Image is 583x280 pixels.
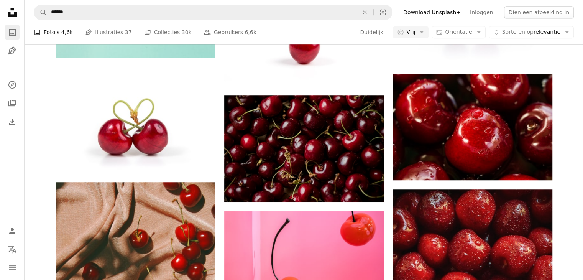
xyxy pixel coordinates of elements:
a: Downloadgeschiedenis [5,114,20,129]
font: 6,6k [245,29,256,35]
a: Gebruikers 6,6k [204,20,256,44]
font: relevantie [534,29,560,35]
font: Dien een afbeelding in [509,9,569,15]
img: rode kersenvruchten [224,95,384,202]
font: Collecties [154,29,180,35]
a: Inloggen [465,6,498,18]
button: Duidelijk [360,26,384,38]
button: Oriëntatie [432,26,485,38]
a: Foto's [5,25,20,40]
font: Inloggen [470,9,493,15]
a: Collecties [5,96,20,111]
font: Illustraties [95,29,123,35]
button: Taal [5,242,20,257]
button: Dien een afbeelding in [504,6,574,18]
a: close-upfoto van kersen [224,260,384,267]
a: Illustraties 37 [85,20,131,44]
a: twee rode kersen op een wit oppervlak [56,116,215,123]
a: close-up fotografie van rode kers [393,124,552,130]
img: close-up fotografie van rode kers [393,74,552,180]
button: Visuele zoekopdracht [374,5,392,20]
button: Sorteren oprelevantie [489,26,574,38]
a: Inloggen / Registreren [5,223,20,239]
a: Illustraties [5,43,20,58]
font: Gebruikers [214,29,243,35]
a: Collecties 30k [144,20,192,44]
img: twee rode kersen op een wit oppervlak [56,67,215,173]
font: 37 [125,29,132,35]
font: Duidelijk [360,29,383,35]
button: Duidelijk [356,5,373,20]
a: rode kersenvruchten [224,145,384,152]
a: Ontdekken [5,77,20,92]
font: Sorteren op [502,29,534,35]
button: Menu [5,260,20,275]
font: 30k [182,29,192,35]
a: Home — Unsplash [5,5,20,21]
font: Oriëntatie [445,29,472,35]
form: Vind afbeeldingen op de hele site [34,5,392,20]
button: Vrij [393,26,429,38]
font: Vrij [406,29,415,35]
button: Zoeken Unsplash [34,5,47,20]
font: Download Unsplash+ [403,9,461,15]
a: Download Unsplash+ [399,6,465,18]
